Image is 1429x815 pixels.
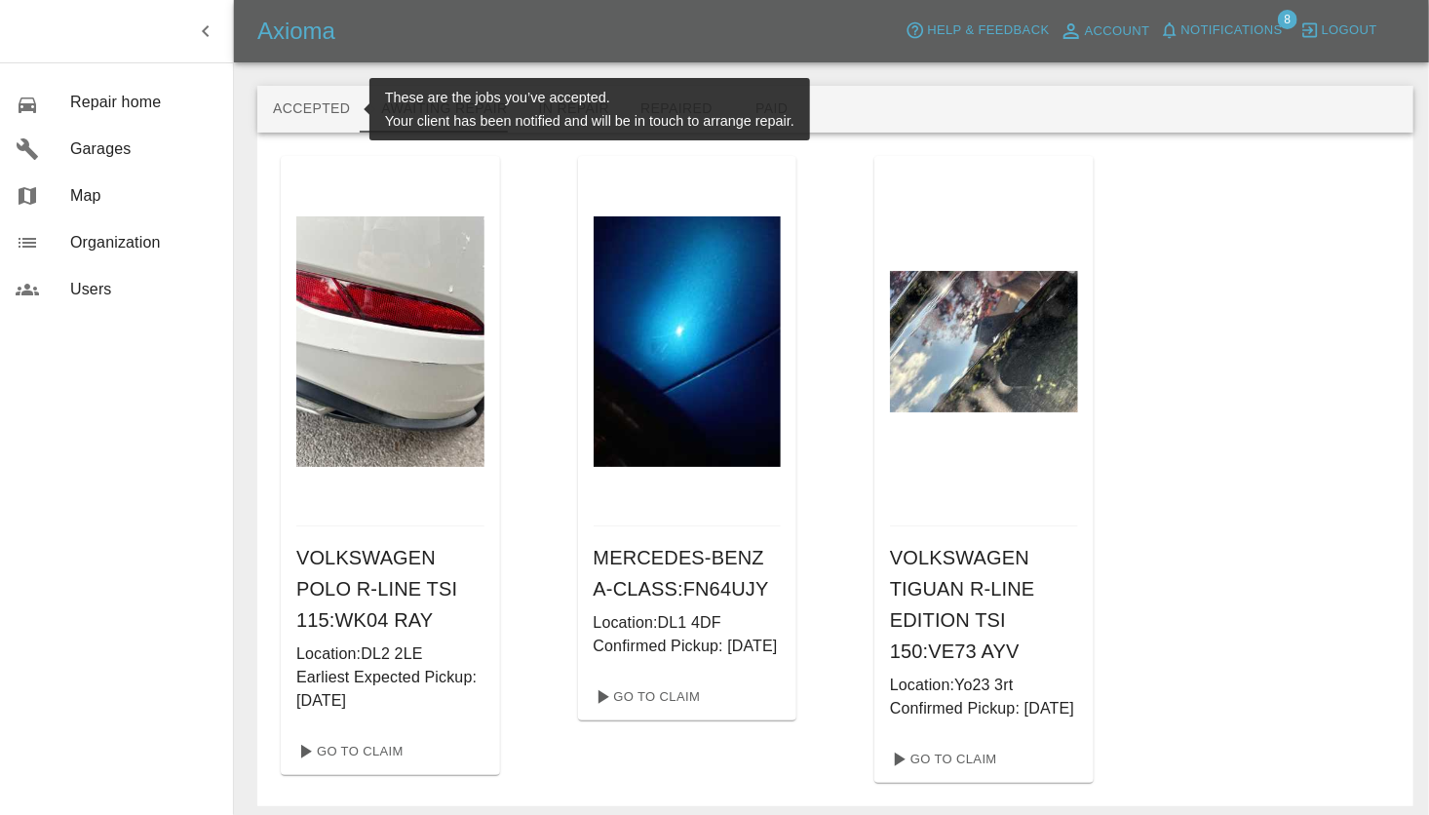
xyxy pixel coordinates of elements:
[882,744,1002,775] a: Go To Claim
[296,642,484,666] p: Location: DL2 2LE
[901,16,1054,46] button: Help & Feedback
[586,681,706,713] a: Go To Claim
[523,86,626,133] button: In Repair
[1278,10,1297,29] span: 8
[296,542,484,636] h6: VOLKSWAGEN POLO R-LINE TSI 115 : WK04 RAY
[366,86,522,133] button: Awaiting Repair
[1055,16,1155,47] a: Account
[70,184,217,208] span: Map
[890,542,1078,667] h6: VOLKSWAGEN TIGUAN R-LINE EDITION TSI 150 : VE73 AYV
[1155,16,1288,46] button: Notifications
[927,19,1049,42] span: Help & Feedback
[728,86,816,133] button: Paid
[70,91,217,114] span: Repair home
[257,86,366,133] button: Accepted
[594,542,782,604] h6: MERCEDES-BENZ A-CLASS : FN64UJY
[70,137,217,161] span: Garages
[1322,19,1377,42] span: Logout
[1085,20,1150,43] span: Account
[296,666,484,713] p: Earliest Expected Pickup: [DATE]
[1181,19,1283,42] span: Notifications
[890,697,1078,720] p: Confirmed Pickup: [DATE]
[289,736,408,767] a: Go To Claim
[70,231,217,254] span: Organization
[70,278,217,301] span: Users
[594,635,782,658] p: Confirmed Pickup: [DATE]
[890,674,1078,697] p: Location: Yo23 3rt
[594,611,782,635] p: Location: DL1 4DF
[625,86,728,133] button: Repaired
[1295,16,1382,46] button: Logout
[257,16,335,47] h5: Axioma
